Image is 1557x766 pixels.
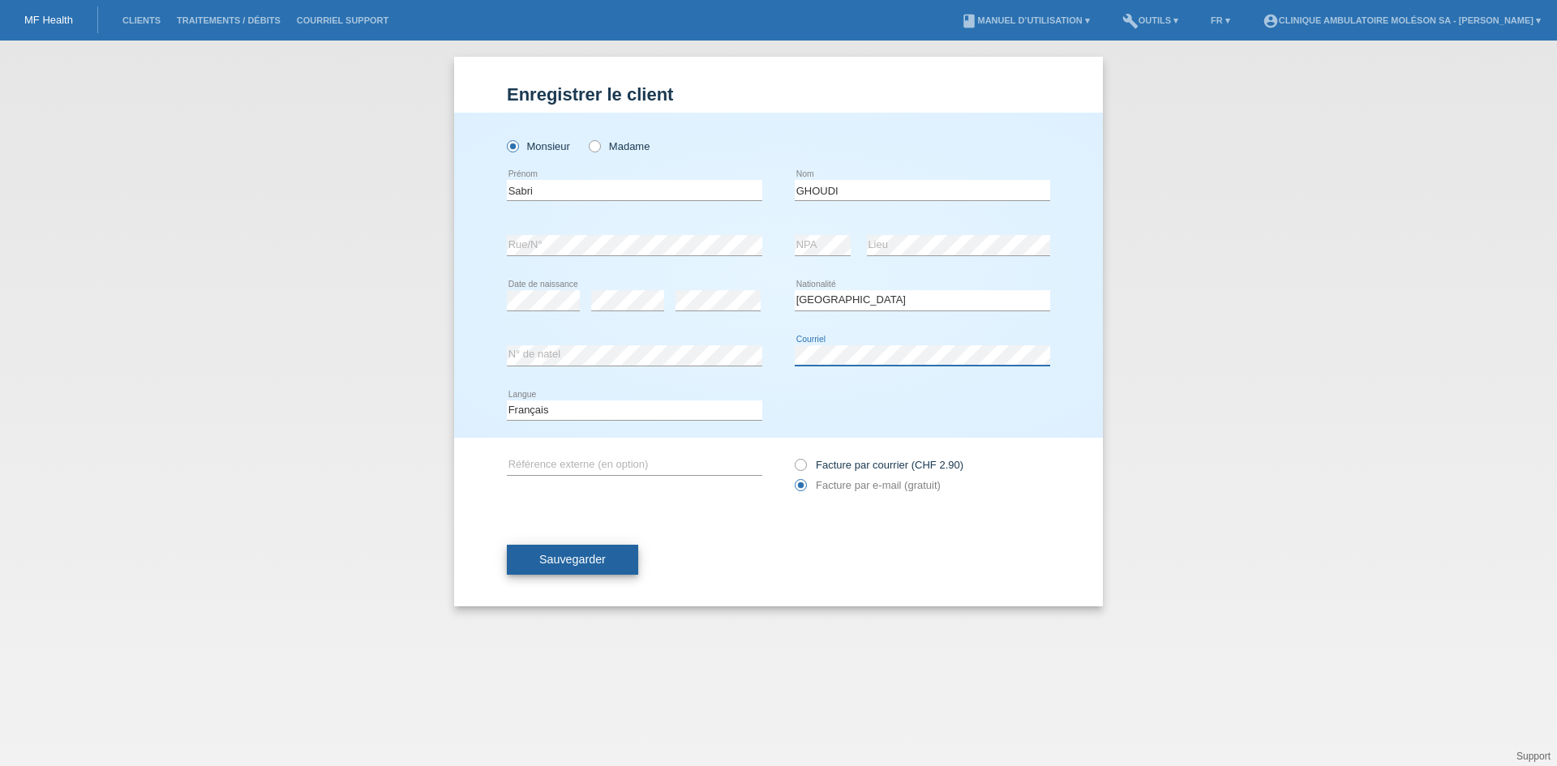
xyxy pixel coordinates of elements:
i: book [961,13,977,29]
i: build [1122,13,1139,29]
a: FR ▾ [1203,15,1238,25]
a: Traitements / débits [169,15,289,25]
a: Clients [114,15,169,25]
a: buildOutils ▾ [1114,15,1186,25]
label: Facture par courrier (CHF 2.90) [795,459,963,471]
input: Facture par e-mail (gratuit) [795,479,805,499]
label: Monsieur [507,140,570,152]
input: Madame [589,140,599,151]
input: Facture par courrier (CHF 2.90) [795,459,805,479]
label: Facture par e-mail (gratuit) [795,479,941,491]
button: Sauvegarder [507,545,638,576]
i: account_circle [1263,13,1279,29]
input: Monsieur [507,140,517,151]
a: MF Health [24,14,73,26]
a: bookManuel d’utilisation ▾ [953,15,1097,25]
a: Support [1516,751,1551,762]
a: Courriel Support [289,15,397,25]
h1: Enregistrer le client [507,84,1050,105]
span: Sauvegarder [539,553,606,566]
label: Madame [589,140,650,152]
a: account_circleClinique ambulatoire Moléson SA - [PERSON_NAME] ▾ [1255,15,1549,25]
